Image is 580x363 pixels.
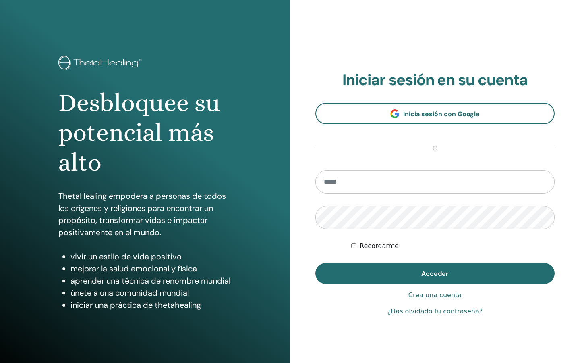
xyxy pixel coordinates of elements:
li: vivir un estilo de vida positivo [70,250,232,263]
button: Acceder [315,263,555,284]
a: Crea una cuenta [408,290,462,300]
span: o [429,144,441,153]
li: únete a una comunidad mundial [70,287,232,299]
label: Recordarme [360,241,399,251]
li: mejorar la salud emocional y física [70,263,232,275]
span: Acceder [421,269,449,278]
p: ThetaHealing empodera a personas de todos los orígenes y religiones para encontrar un propósito, ... [58,190,232,238]
li: aprender una técnica de renombre mundial [70,275,232,287]
h1: Desbloquee su potencial más alto [58,88,232,178]
div: Mantenerme autenticado indefinidamente o hasta cerrar la sesión manualmente [351,241,555,251]
span: Inicia sesión con Google [403,110,480,118]
a: Inicia sesión con Google [315,103,555,124]
h2: Iniciar sesión en su cuenta [315,71,555,90]
a: ¿Has olvidado tu contraseña? [387,307,483,316]
li: iniciar una práctica de thetahealing [70,299,232,311]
